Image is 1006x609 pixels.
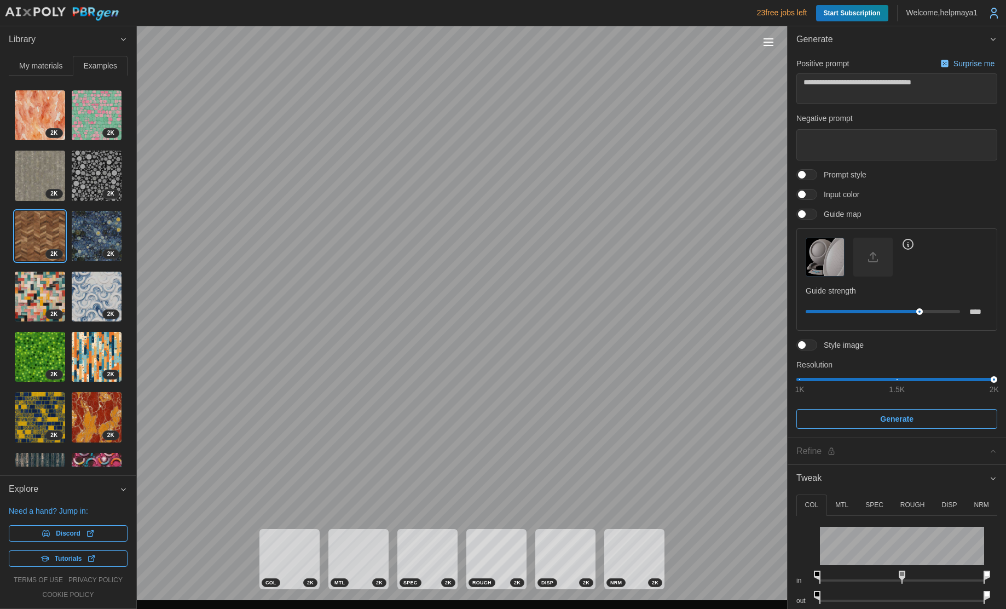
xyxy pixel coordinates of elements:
[71,90,123,141] a: A4Ip82XD3EJnSCKI0NXd2K
[796,409,997,429] button: Generate
[71,150,123,202] a: rHikvvBoB3BgiCY53ZRV2K
[788,438,1006,465] button: Refine
[14,271,66,323] a: HoR2omZZLXJGORTLu1Xa2K
[14,90,66,141] a: x8yfbN4GTchSu5dOOcil2K
[71,452,123,504] a: CHIX8LGRgTTB8f7hNWti2K
[9,26,119,53] span: Library
[9,525,128,542] a: Discord
[796,58,849,69] p: Positive prompt
[15,392,65,443] img: SqvTK9WxGY1p835nerRz
[806,238,845,277] button: Guide map
[610,579,622,587] span: NRM
[50,129,57,137] span: 2 K
[817,189,859,200] span: Input color
[796,113,997,124] p: Negative prompt
[761,35,776,50] button: Toggle viewport controls
[806,285,988,296] p: Guide strength
[334,579,345,587] span: MTL
[42,590,94,600] a: cookie policy
[265,579,276,587] span: COL
[835,501,848,510] p: MTL
[107,370,114,379] span: 2 K
[824,5,881,21] span: Start Subscription
[107,189,114,198] span: 2 K
[15,211,65,261] img: xGfjer9ro03ZFYxz6oRE
[788,465,1006,492] button: Tweak
[9,550,128,567] a: Tutorials
[56,526,80,541] span: Discord
[15,272,65,322] img: HoR2omZZLXJGORTLu1Xa
[541,579,553,587] span: DISP
[15,453,65,503] img: VHlsLYLO2dYIXbUDQv9T
[816,5,888,21] a: Start Subscription
[71,271,123,323] a: BaNnYycJ0fHhekiD6q2s2K
[14,210,66,262] a: xGfjer9ro03ZFYxz6oRE2K
[9,505,128,516] p: Need a hand? Jump in:
[788,26,1006,53] button: Generate
[14,392,66,443] a: SqvTK9WxGY1p835nerRz2K
[817,340,864,351] span: Style image
[19,62,62,70] span: My materials
[14,150,66,202] a: xFUu4JYEYTMgrsbqNkuZ2K
[953,58,997,69] p: Surprise me
[72,272,122,322] img: BaNnYycJ0fHhekiD6q2s
[906,7,978,18] p: Welcome, helpmaya1
[938,56,997,71] button: Surprise me
[583,579,589,587] span: 2 K
[71,392,123,443] a: PtnkfkJ0rlOgzqPVzBbq2K
[50,310,57,319] span: 2 K
[788,53,1006,438] div: Generate
[72,151,122,201] img: rHikvvBoB3BgiCY53ZRV
[796,359,997,370] p: Resolution
[71,331,123,383] a: E0WDekRgOSM6MXRuYTC42K
[72,332,122,382] img: E0WDekRgOSM6MXRuYTC4
[72,211,122,261] img: Hz2WzdisDSdMN9J5i1Bs
[71,210,123,262] a: Hz2WzdisDSdMN9J5i1Bs2K
[805,501,818,510] p: COL
[72,90,122,141] img: A4Ip82XD3EJnSCKI0NXd
[817,209,861,220] span: Guide map
[806,238,844,276] img: Guide map
[50,189,57,198] span: 2 K
[50,370,57,379] span: 2 K
[796,576,811,585] p: in
[941,501,957,510] p: DISP
[445,579,452,587] span: 2 K
[107,129,114,137] span: 2 K
[107,250,114,258] span: 2 K
[796,596,811,606] p: out
[84,62,117,70] span: Examples
[514,579,521,587] span: 2 K
[68,576,123,585] a: privacy policy
[72,453,122,503] img: CHIX8LGRgTTB8f7hNWti
[9,476,119,503] span: Explore
[403,579,418,587] span: SPEC
[15,90,65,141] img: x8yfbN4GTchSu5dOOcil
[796,26,989,53] span: Generate
[14,331,66,383] a: JRFGPhhRt5Yj1BDkBmTq2K
[472,579,492,587] span: ROUGH
[900,501,925,510] p: ROUGH
[4,7,119,21] img: AIxPoly PBRgen
[14,576,63,585] a: terms of use
[652,579,658,587] span: 2 K
[796,465,989,492] span: Tweak
[107,431,114,440] span: 2 K
[15,151,65,201] img: xFUu4JYEYTMgrsbqNkuZ
[880,410,914,428] span: Generate
[72,392,122,443] img: PtnkfkJ0rlOgzqPVzBbq
[55,551,82,566] span: Tutorials
[865,501,883,510] p: SPEC
[14,452,66,504] a: VHlsLYLO2dYIXbUDQv9T2K
[107,310,114,319] span: 2 K
[15,332,65,382] img: JRFGPhhRt5Yj1BDkBmTq
[307,579,314,587] span: 2 K
[50,250,57,258] span: 2 K
[376,579,383,587] span: 2 K
[50,431,57,440] span: 2 K
[974,501,988,510] p: NRM
[757,7,807,18] p: 23 free jobs left
[817,169,866,180] span: Prompt style
[796,445,989,458] div: Refine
